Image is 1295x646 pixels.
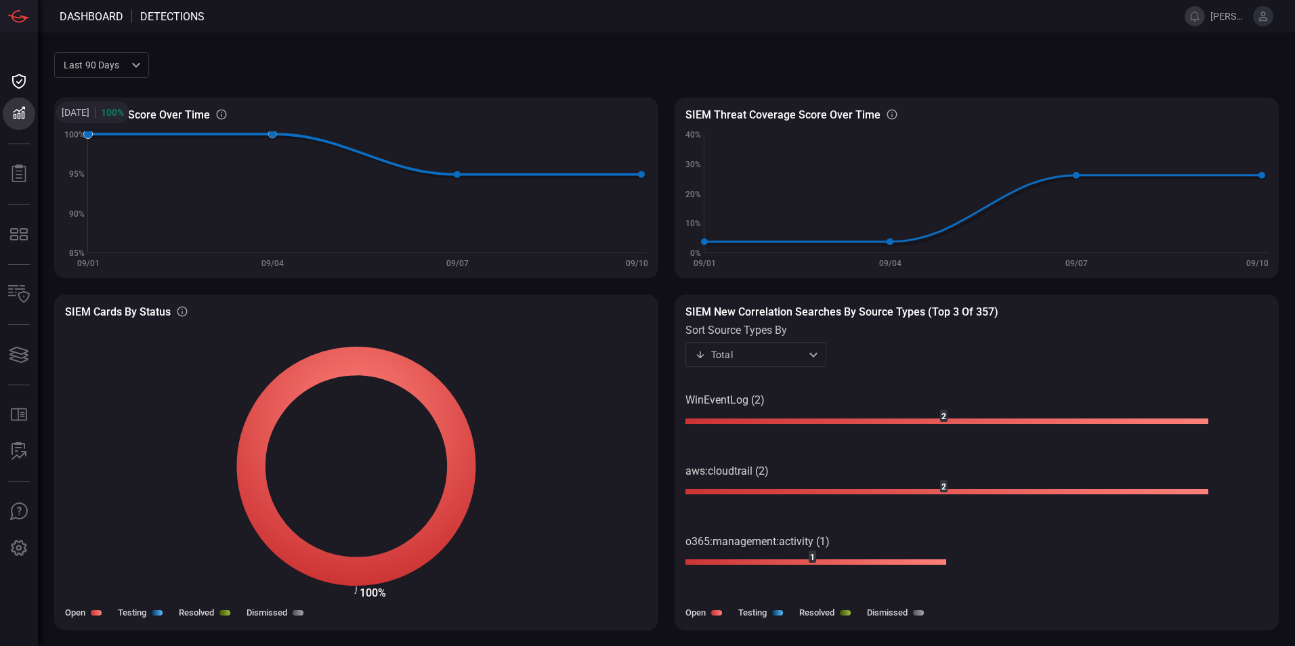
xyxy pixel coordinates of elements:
label: sort source types by [685,324,826,337]
button: Inventory [3,278,35,311]
h3: SIEM Cards By Status [65,305,171,318]
text: 30% [685,160,701,169]
text: o365:management:activity (1) [685,535,830,548]
button: Detections [3,98,35,130]
button: Cards [3,339,35,371]
text: 40% [685,130,701,139]
text: WinEventLog (2) [685,393,765,406]
label: Open [685,607,706,618]
text: 2 [941,412,946,421]
button: Preferences [3,532,35,565]
text: 100% [64,130,85,139]
button: Ask Us A Question [3,496,35,528]
span: Detections [140,10,205,23]
text: 20% [685,190,701,199]
span: [PERSON_NAME].[PERSON_NAME] [1210,11,1248,22]
text: 09/04 [261,259,284,268]
label: Testing [738,607,767,618]
div: Total [695,348,805,362]
span: Dashboard [60,10,123,23]
text: 09/10 [626,259,648,268]
button: MITRE - Detection Posture [3,218,35,251]
text: 100% [360,586,386,599]
text: 09/01 [77,259,100,268]
text: 95% [69,169,85,179]
label: Resolved [799,607,834,618]
text: 09/01 [694,259,716,268]
text: 0% [690,249,701,258]
text: 09/04 [879,259,901,268]
text: 85% [69,249,85,258]
label: Dismissed [867,607,908,618]
text: 1 [810,553,815,562]
label: Dismissed [247,607,287,618]
button: Rule Catalog [3,399,35,431]
button: ALERT ANALYSIS [3,435,35,468]
text: 09/07 [1065,259,1088,268]
p: Last 90 days [64,58,127,72]
h3: SIEM New correlation searches by source types (Top 3 of 357) [685,305,1268,318]
label: Testing [118,607,146,618]
text: 09/10 [1246,259,1269,268]
button: Reports [3,158,35,190]
text: 10% [685,219,701,228]
button: Dashboard [3,65,35,98]
h3: SIEM Health Score Over Time [65,108,210,121]
text: 2 [941,482,946,492]
text: aws:cloudtrail (2) [685,465,769,477]
label: Resolved [179,607,214,618]
text: 09/07 [446,259,469,268]
text: 90% [69,209,85,219]
h3: SIEM Threat coverage score over time [685,108,880,121]
label: Open [65,607,85,618]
